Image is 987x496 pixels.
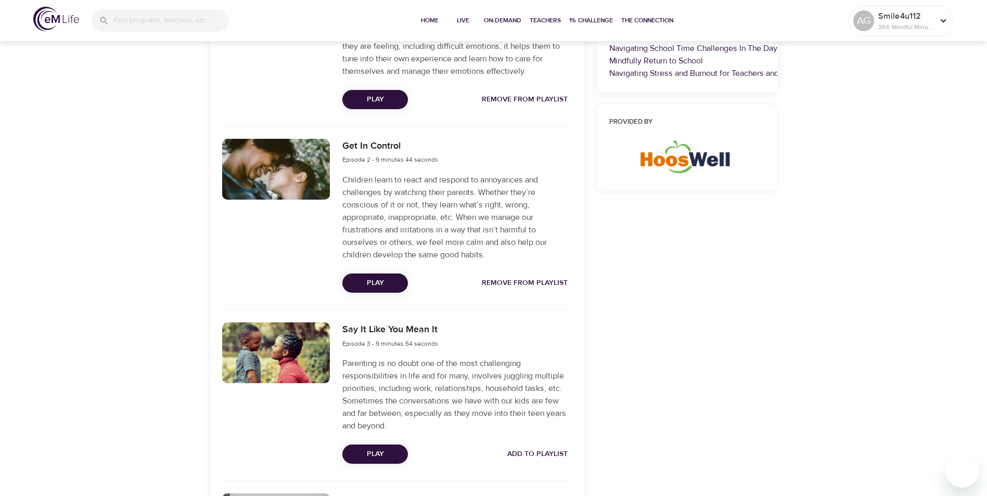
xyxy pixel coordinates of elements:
span: Live [451,15,476,26]
span: Episode 3 - 9 minutes 54 seconds [342,340,438,348]
span: Remove from Playlist [482,93,568,106]
span: Play [351,93,400,106]
div: AG [853,10,874,31]
span: On-Demand [484,15,521,26]
input: Find programs, teachers, etc... [113,9,229,32]
img: logo [33,7,79,31]
button: Remove from Playlist [478,90,572,109]
span: 1% Challenge [569,15,613,26]
p: Smile4u112 [878,10,933,22]
span: Remove from Playlist [482,277,568,290]
h6: Provided by [609,117,765,128]
span: Play [351,277,400,290]
span: Teachers [530,15,561,26]
span: Add to Playlist [507,448,568,461]
button: Play [342,90,408,109]
button: Play [342,445,408,464]
span: The Connection [621,15,673,26]
img: HoosWell-Logo-2.19%20500X200%20px.png [638,136,736,175]
iframe: Button to launch messaging window [945,454,979,488]
button: Add to Playlist [503,445,572,464]
a: Mindfully Return to School [609,56,703,66]
span: Play [351,448,400,461]
a: Navigating Stress and Burnout for Teachers and School Staff [609,68,824,79]
h6: Say It Like You Mean It [342,322,438,337]
p: Parenting is no doubt one of the most challenging responsibilities in life and for many, involves... [342,357,571,432]
button: Play [342,273,408,293]
button: Remove from Playlist [478,273,572,293]
p: Children learn to react and respond to annoyances and challenges by watching their parents. Wheth... [342,174,571,261]
span: Episode 2 - 9 minutes 44 seconds [342,155,438,164]
p: 366 Mindful Minutes [878,22,933,32]
a: Navigating School Time Challenges In The Days Of Delta [609,43,814,54]
h6: Get In Control [342,139,438,154]
span: Home [417,15,442,26]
